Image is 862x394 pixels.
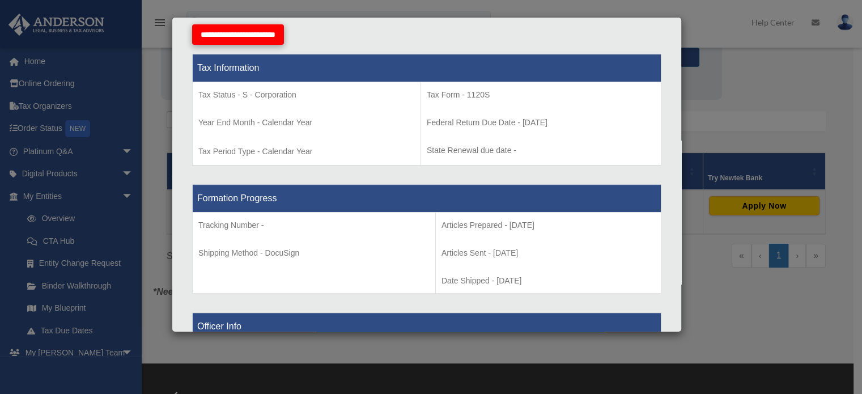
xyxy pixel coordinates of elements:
[198,218,430,232] p: Tracking Number -
[193,313,661,341] th: Officer Info
[427,116,655,130] p: Federal Return Due Date - [DATE]
[193,82,421,166] td: Tax Period Type - Calendar Year
[193,184,661,212] th: Formation Progress
[198,88,415,102] p: Tax Status - S - Corporation
[193,54,661,82] th: Tax Information
[198,246,430,260] p: Shipping Method - DocuSign
[441,246,655,260] p: Articles Sent - [DATE]
[441,218,655,232] p: Articles Prepared - [DATE]
[198,116,415,130] p: Year End Month - Calendar Year
[427,88,655,102] p: Tax Form - 1120S
[441,274,655,288] p: Date Shipped - [DATE]
[427,143,655,158] p: State Renewal due date -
